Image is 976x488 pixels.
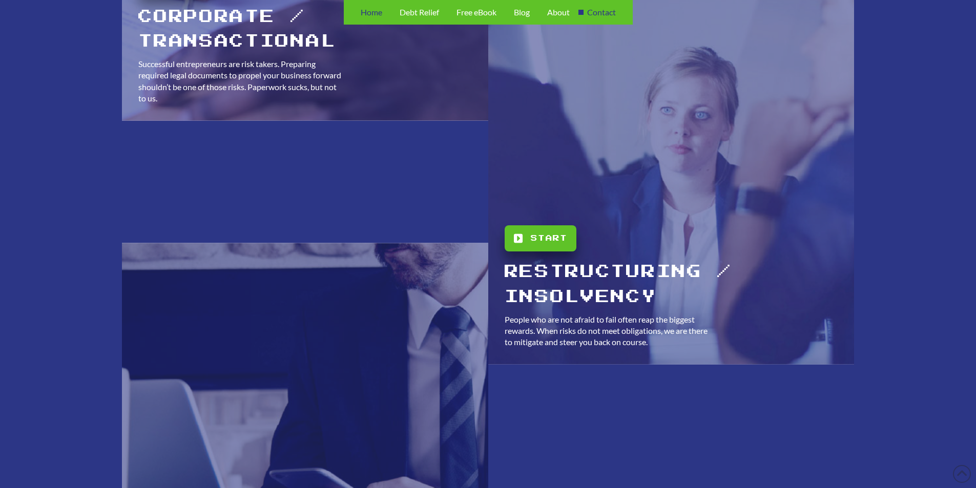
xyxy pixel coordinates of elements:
[547,8,570,16] span: About
[138,59,341,103] span: Successful entrepreneurs are risk takers. Preparing required legal documents to propel your busin...
[505,225,576,251] a: Start
[400,8,439,16] span: Debt Relief
[138,5,473,54] h1: CORPORATE / TRANSACTIONAL
[514,8,530,16] span: Blog
[361,8,382,16] span: Home
[505,314,708,347] span: People who are not afraid to fail often reap the biggest rewards. When risks do not meet obligati...
[587,8,616,16] span: Contact
[531,232,567,244] span: Start
[456,8,496,16] span: Free eBook
[953,465,971,483] a: Back to Top
[505,260,839,309] h1: RESTRUCTURING / INSOLVENCY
